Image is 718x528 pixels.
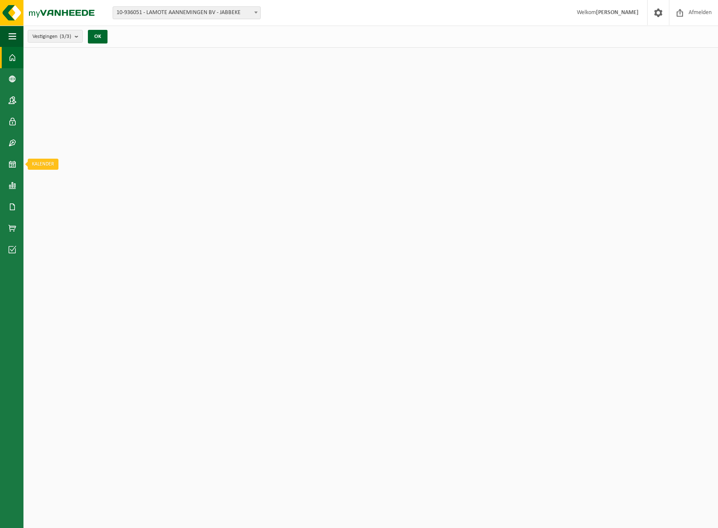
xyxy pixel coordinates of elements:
count: (3/3) [60,34,71,39]
button: Vestigingen(3/3) [28,30,83,43]
strong: [PERSON_NAME] [596,9,639,16]
span: 10-936051 - LAMOTE AANNEMINGEN BV - JABBEKE [113,6,261,19]
span: Vestigingen [32,30,71,43]
button: OK [88,30,108,44]
span: 10-936051 - LAMOTE AANNEMINGEN BV - JABBEKE [113,7,260,19]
